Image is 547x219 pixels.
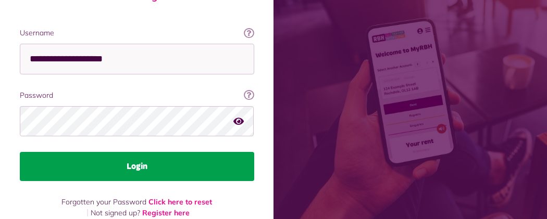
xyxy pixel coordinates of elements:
a: Click here to reset [148,197,212,207]
label: Password [20,90,254,101]
a: Register here [142,208,190,217]
span: Not signed up? [91,208,140,217]
button: Login [20,152,254,181]
span: Forgotten your Password [61,197,146,207]
label: Username [20,28,254,38]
